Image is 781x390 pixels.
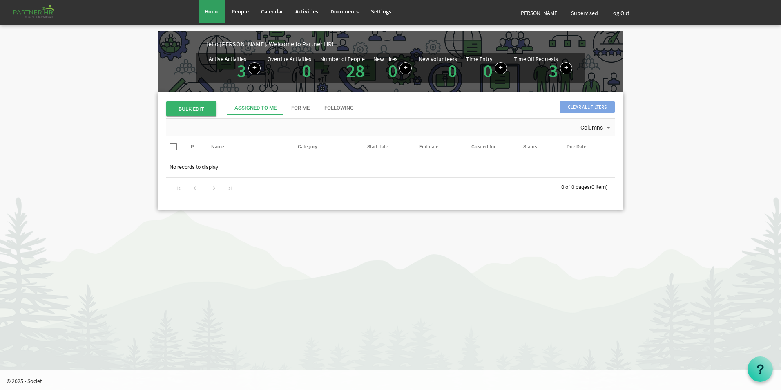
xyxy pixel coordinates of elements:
div: Number of Time Entries [466,56,507,80]
button: Columns [579,123,614,133]
a: 0 [448,59,457,82]
span: Documents [330,8,359,15]
div: Activities assigned to you for which the Due Date is passed [268,56,313,80]
div: Overdue Activities [268,56,311,62]
span: Start date [367,144,388,150]
span: End date [419,144,438,150]
div: Active Activities [209,56,246,62]
a: 28 [346,59,365,82]
a: 0 [483,59,493,82]
span: Due Date [567,144,586,150]
span: Status [523,144,537,150]
div: Go to next page [209,182,220,193]
div: Number of active time off requests [514,56,572,80]
div: Total number of active people in Partner HR [320,56,367,80]
span: BULK EDIT [166,101,216,116]
span: Created for [471,144,495,150]
div: For Me [291,104,310,112]
a: Supervised [565,2,604,25]
div: Time Off Requests [514,56,558,62]
div: Volunteer hired in the last 7 days [419,56,459,80]
p: © 2025 - Societ [7,377,781,385]
div: Columns [579,119,614,136]
div: Go to first page [173,182,184,193]
span: People [232,8,249,15]
div: Following [324,104,354,112]
div: New Volunteers [419,56,457,62]
div: Time Entry [466,56,493,62]
a: 0 [302,59,311,82]
div: People hired in the last 7 days [373,56,412,80]
a: 3 [237,59,246,82]
div: Go to previous page [189,182,200,193]
span: Activities [295,8,318,15]
div: Number of People [320,56,365,62]
span: Supervised [571,9,598,17]
a: Log Out [604,2,636,25]
a: Log hours [495,62,507,74]
a: Create a new time off request [560,62,572,74]
div: New Hires [373,56,397,62]
span: Settings [371,8,391,15]
span: 0 of 0 pages [561,184,590,190]
span: Home [205,8,219,15]
span: P [191,144,194,150]
span: Calendar [261,8,283,15]
span: Name [211,144,224,150]
span: (0 item) [590,184,608,190]
div: Go to last page [225,182,236,193]
td: No records to display [166,159,615,175]
span: Columns [580,123,604,133]
span: Category [298,144,317,150]
div: Assigned To Me [234,104,277,112]
div: tab-header [227,101,676,115]
span: Clear all filters [560,101,615,113]
a: 3 [549,59,558,82]
a: Create a new Activity [248,62,261,74]
a: [PERSON_NAME] [513,2,565,25]
a: Add new person to Partner HR [399,62,412,74]
div: Hello [PERSON_NAME], Welcome to Partner HR! [204,39,623,49]
div: 0 of 0 pages (0 item) [561,178,615,195]
div: Number of active Activities in Partner HR [209,56,261,80]
a: 0 [388,59,397,82]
